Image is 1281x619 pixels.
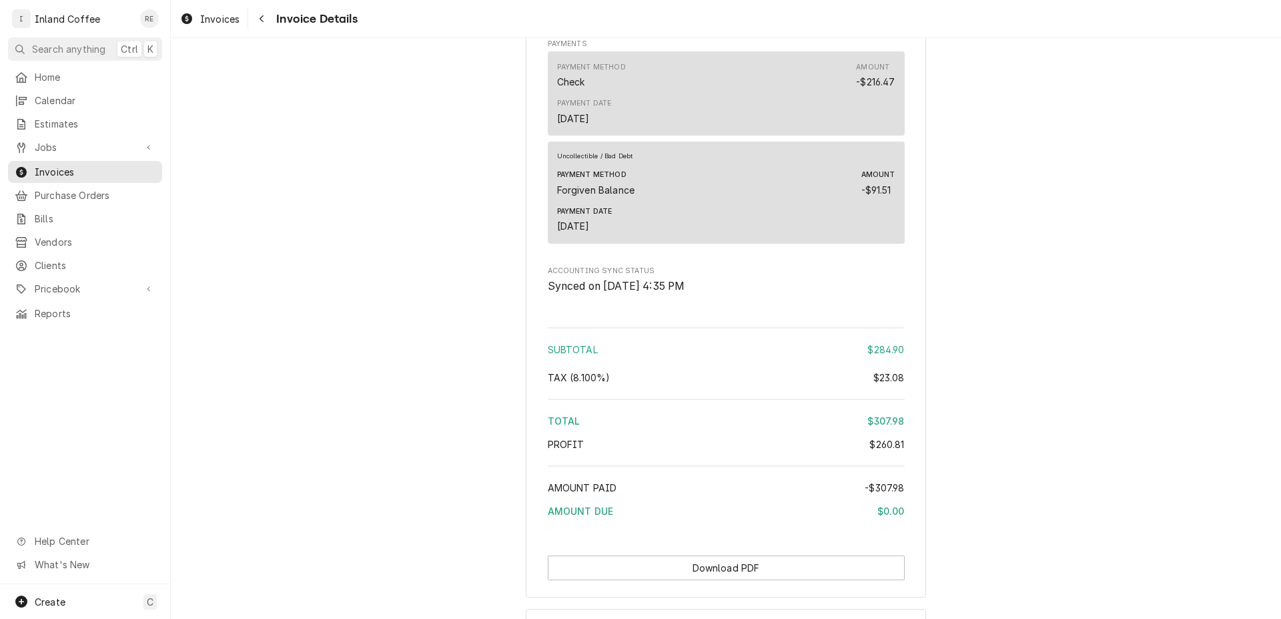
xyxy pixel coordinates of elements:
[35,534,154,548] span: Help Center
[35,165,155,179] span: Invoices
[548,437,905,451] div: Profit
[548,323,905,528] div: Amount Summary
[548,556,905,580] button: Download PDF
[548,371,905,385] div: Tax
[548,343,905,357] div: Subtotal
[557,98,612,125] div: Payment Date
[548,556,905,580] div: Button Group Row
[557,170,635,196] div: Payment Method
[548,505,614,517] span: Amount Due
[548,482,617,493] span: Amount Paid
[35,117,155,131] span: Estimates
[8,161,162,183] a: Invoices
[548,504,905,518] div: Amount Due
[869,437,904,451] div: $260.81
[548,142,905,244] div: Payment
[548,266,905,276] span: Accounting Sync Status
[8,37,162,61] button: Search anythingCtrlK
[147,42,153,56] span: K
[867,343,904,357] div: $284.90
[8,184,162,206] a: Purchase Orders
[35,93,155,108] span: Calendar
[12,9,31,28] div: I
[548,372,610,383] span: Tax ( 8.100% )
[35,188,155,202] span: Purchase Orders
[548,39,905,250] div: Payments
[557,62,626,73] div: Payment Method
[548,414,905,428] div: Total
[147,595,153,609] span: C
[861,170,895,180] div: Amount
[877,504,905,518] div: $0.00
[8,89,162,112] a: Calendar
[548,439,584,450] span: Profit
[557,62,626,89] div: Payment Method
[8,66,162,88] a: Home
[548,556,905,580] div: Button Group
[557,183,635,197] div: Payment Method
[548,51,905,136] div: Payment
[8,254,162,276] a: Clients
[548,51,905,249] div: Payment List
[251,8,272,29] button: Navigate back
[548,266,905,294] div: Accounting Sync Status
[548,39,905,49] label: Payments
[557,219,590,233] div: Payment Date
[8,231,162,253] a: Vendors
[35,235,155,249] span: Vendors
[557,206,612,233] div: Payment Date
[856,75,895,89] div: Amount
[557,98,612,109] div: Payment Date
[35,558,154,572] span: What's New
[557,206,612,217] div: Payment Date
[272,10,357,28] span: Invoice Details
[35,212,155,226] span: Bills
[557,170,626,180] div: Payment Method
[548,481,905,495] div: Amount Paid
[867,414,904,428] div: $307.98
[140,9,159,28] div: Ruth Easley's Avatar
[548,415,580,427] span: Total
[873,371,905,385] div: $23.08
[8,136,162,158] a: Go to Jobs
[175,8,245,30] a: Invoices
[121,42,138,56] span: Ctrl
[557,75,585,89] div: Payment Method
[557,112,590,126] div: Payment Date
[865,481,904,495] div: -$307.98
[856,62,889,73] div: Amount
[35,12,100,26] div: Inland Coffee
[8,208,162,230] a: Bills
[35,258,155,272] span: Clients
[140,9,159,28] div: RE
[8,302,162,325] a: Reports
[35,70,155,84] span: Home
[861,170,895,196] div: Amount
[548,344,598,355] span: Subtotal
[32,42,105,56] span: Search anything
[861,183,891,197] div: Amount
[548,280,685,292] span: Synced on [DATE] 4:35 PM
[8,278,162,300] a: Go to Pricebook
[200,12,240,26] span: Invoices
[35,306,155,321] span: Reports
[856,62,895,89] div: Amount
[557,152,633,160] span: Uncollectible / Bad Debt
[35,596,65,608] span: Create
[35,282,135,296] span: Pricebook
[8,554,162,576] a: Go to What's New
[8,530,162,552] a: Go to Help Center
[35,140,135,154] span: Jobs
[8,113,162,135] a: Estimates
[548,278,905,294] span: Accounting Sync Status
